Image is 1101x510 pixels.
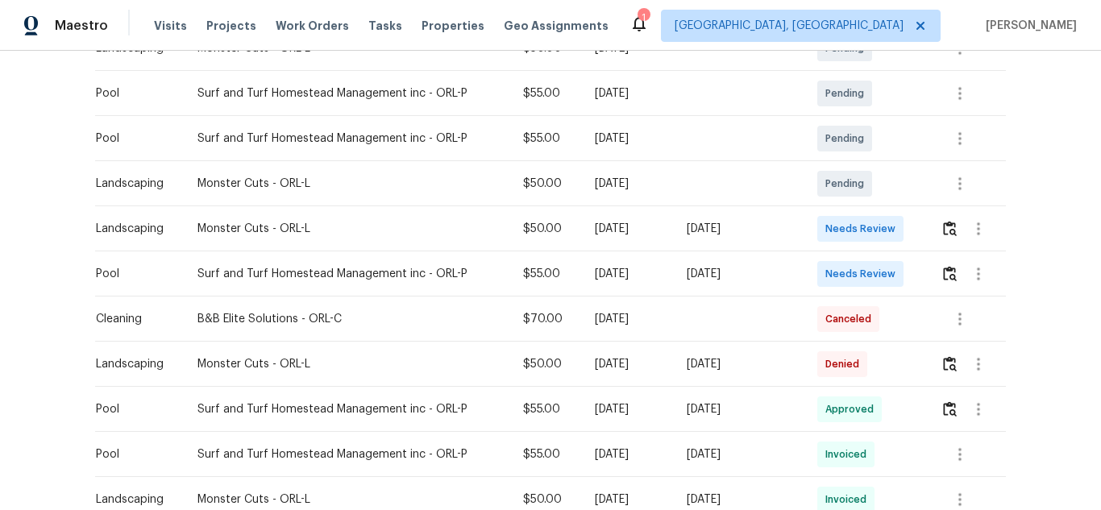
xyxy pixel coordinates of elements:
div: [DATE] [595,356,661,372]
div: Landscaping [96,176,172,192]
img: Review Icon [943,401,957,417]
span: Needs Review [825,221,902,237]
div: Landscaping [96,356,172,372]
div: $55.00 [523,85,569,102]
div: [DATE] [595,266,661,282]
div: [DATE] [595,311,661,327]
span: Pending [825,85,870,102]
span: Work Orders [276,18,349,34]
img: Review Icon [943,221,957,236]
div: Monster Cuts - ORL-L [197,491,497,508]
span: Approved [825,401,880,417]
div: $55.00 [523,266,569,282]
div: 1 [638,10,649,26]
span: Maestro [55,18,108,34]
button: Review Icon [941,209,959,248]
div: Surf and Turf Homestead Management inc - ORL-P [197,446,497,462]
div: $50.00 [523,221,569,237]
div: [DATE] [687,401,791,417]
span: [PERSON_NAME] [979,18,1077,34]
span: [GEOGRAPHIC_DATA], [GEOGRAPHIC_DATA] [675,18,904,34]
span: Invoiced [825,491,873,508]
div: [DATE] [595,131,661,147]
div: Landscaping [96,491,172,508]
span: Projects [206,18,256,34]
div: Landscaping [96,221,172,237]
div: $70.00 [523,311,569,327]
div: Monster Cuts - ORL-L [197,356,497,372]
span: Needs Review [825,266,902,282]
div: [DATE] [595,221,661,237]
button: Review Icon [941,390,959,429]
span: Pending [825,176,870,192]
div: Monster Cuts - ORL-L [197,221,497,237]
div: [DATE] [595,491,661,508]
button: Review Icon [941,345,959,384]
div: $55.00 [523,131,569,147]
span: Properties [422,18,484,34]
button: Review Icon [941,255,959,293]
div: [DATE] [687,266,791,282]
div: $50.00 [523,176,569,192]
div: Pool [96,85,172,102]
div: [DATE] [687,446,791,462]
div: $50.00 [523,491,569,508]
div: Pool [96,131,172,147]
div: Surf and Turf Homestead Management inc - ORL-P [197,401,497,417]
div: [DATE] [595,446,661,462]
img: Review Icon [943,356,957,371]
div: Surf and Turf Homestead Management inc - ORL-P [197,85,497,102]
span: Pending [825,131,870,147]
div: $55.00 [523,446,569,462]
div: [DATE] [687,221,791,237]
div: Surf and Turf Homestead Management inc - ORL-P [197,266,497,282]
div: Cleaning [96,311,172,327]
img: Review Icon [943,266,957,281]
div: [DATE] [595,176,661,192]
span: Visits [154,18,187,34]
div: $55.00 [523,401,569,417]
span: Tasks [368,20,402,31]
div: [DATE] [595,85,661,102]
div: Pool [96,401,172,417]
span: Canceled [825,311,878,327]
div: [DATE] [595,401,661,417]
div: Pool [96,446,172,462]
div: B&B Elite Solutions - ORL-C [197,311,497,327]
span: Geo Assignments [504,18,609,34]
span: Denied [825,356,866,372]
span: Invoiced [825,446,873,462]
div: Surf and Turf Homestead Management inc - ORL-P [197,131,497,147]
div: Pool [96,266,172,282]
div: [DATE] [687,356,791,372]
div: Monster Cuts - ORL-L [197,176,497,192]
div: [DATE] [687,491,791,508]
div: $50.00 [523,356,569,372]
